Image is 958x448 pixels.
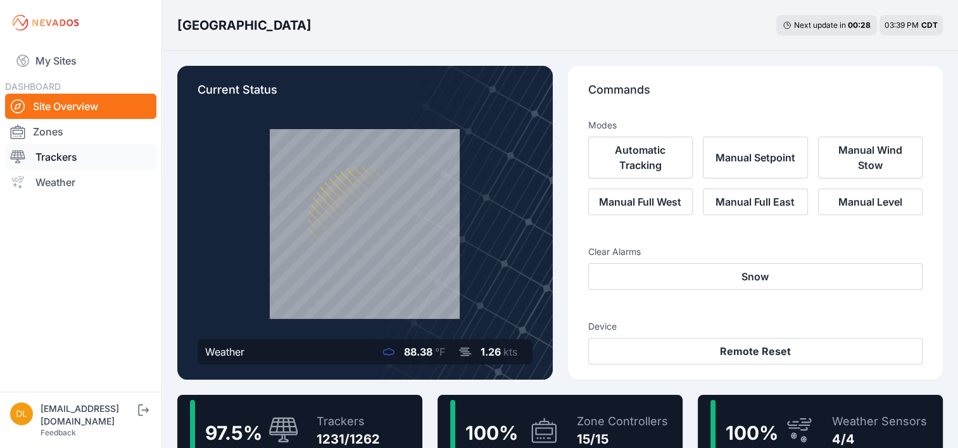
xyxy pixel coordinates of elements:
[588,263,923,290] button: Snow
[205,344,244,359] div: Weather
[10,402,33,425] img: dlay@prim.com
[588,81,923,109] p: Commands
[205,421,262,444] span: 97.5 %
[588,119,617,132] h3: Modes
[177,16,312,34] h3: [GEOGRAPHIC_DATA]
[503,345,517,358] span: kts
[588,246,923,258] h3: Clear Alarms
[317,413,380,430] div: Trackers
[435,345,445,358] span: °F
[832,413,927,430] div: Weather Sensors
[588,320,923,333] h3: Device
[818,137,923,178] button: Manual Wind Stow
[726,421,778,444] span: 100 %
[921,20,938,30] span: CDT
[577,430,668,448] div: 15/15
[885,20,919,30] span: 03:39 PM
[818,189,923,215] button: Manual Level
[41,402,136,428] div: [EMAIL_ADDRESS][DOMAIN_NAME]
[317,430,380,448] div: 1231/1262
[577,413,668,430] div: Zone Controllers
[41,428,76,437] a: Feedback
[5,81,61,92] span: DASHBOARD
[588,189,693,215] button: Manual Full West
[703,189,808,215] button: Manual Full East
[5,170,156,195] a: Weather
[588,338,923,364] button: Remote Reset
[5,94,156,119] a: Site Overview
[5,46,156,76] a: My Sites
[198,81,533,109] p: Current Status
[10,13,81,33] img: Nevados
[703,137,808,178] button: Manual Setpoint
[794,20,846,30] span: Next update in
[177,9,312,42] nav: Breadcrumb
[465,421,518,444] span: 100 %
[832,430,927,448] div: 4/4
[404,345,432,358] span: 88.38
[588,137,693,178] button: Automatic Tracking
[481,345,501,358] span: 1.26
[5,144,156,170] a: Trackers
[848,20,871,30] div: 00 : 28
[5,119,156,144] a: Zones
